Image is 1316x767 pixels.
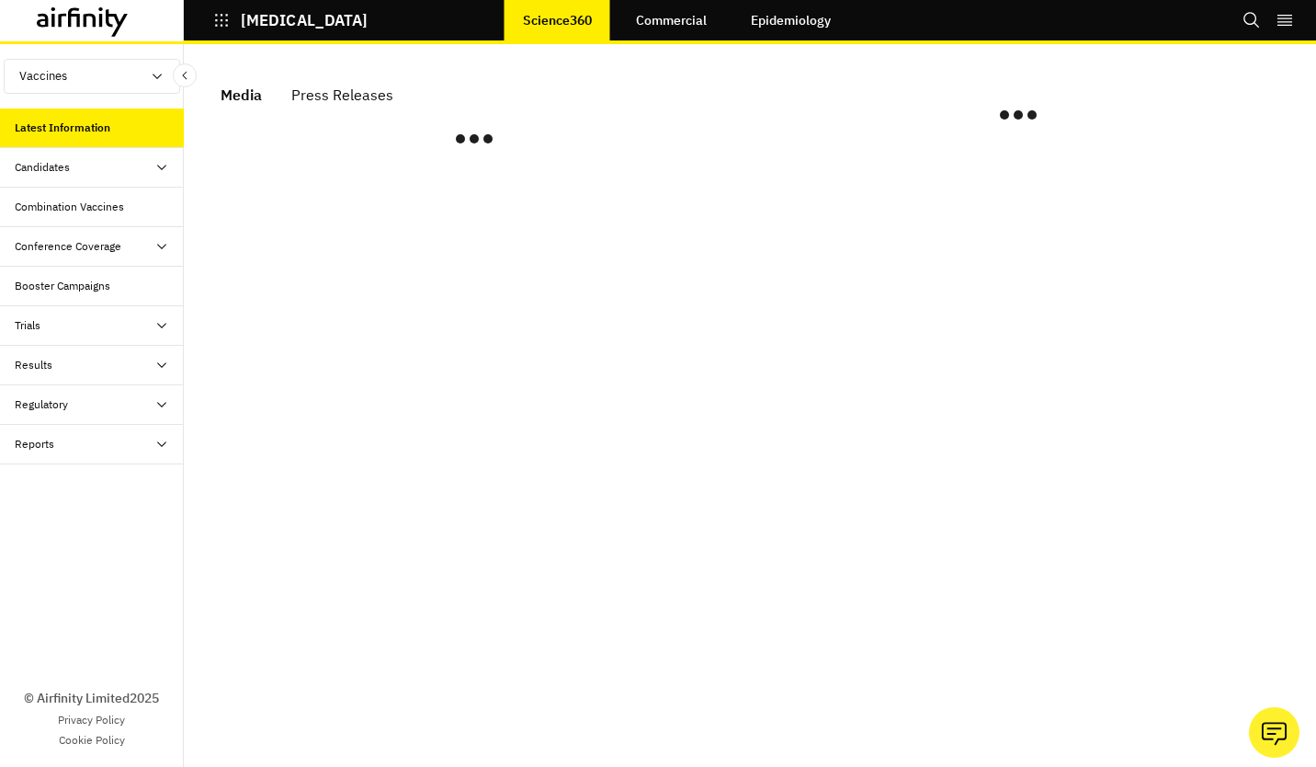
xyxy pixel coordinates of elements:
div: Results [15,357,52,373]
div: Regulatory [15,396,68,413]
button: Close Sidebar [173,63,197,87]
div: Conference Coverage [15,238,121,255]
button: [MEDICAL_DATA] [213,5,368,36]
div: Candidates [15,159,70,176]
div: Media [221,81,262,109]
div: Trials [15,317,40,334]
div: Booster Campaigns [15,278,110,294]
a: Privacy Policy [58,712,125,728]
a: Cookie Policy [59,732,125,749]
p: © Airfinity Limited 2025 [24,689,159,708]
div: Reports [15,436,54,452]
div: Latest Information [15,120,110,136]
div: Combination Vaccines [15,199,124,215]
p: [MEDICAL_DATA] [241,12,368,29]
button: Ask our analysts [1249,707,1299,758]
div: Press Releases [291,81,393,109]
button: Search [1242,5,1261,36]
button: Vaccines [4,59,180,94]
p: Science360 [523,13,592,28]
